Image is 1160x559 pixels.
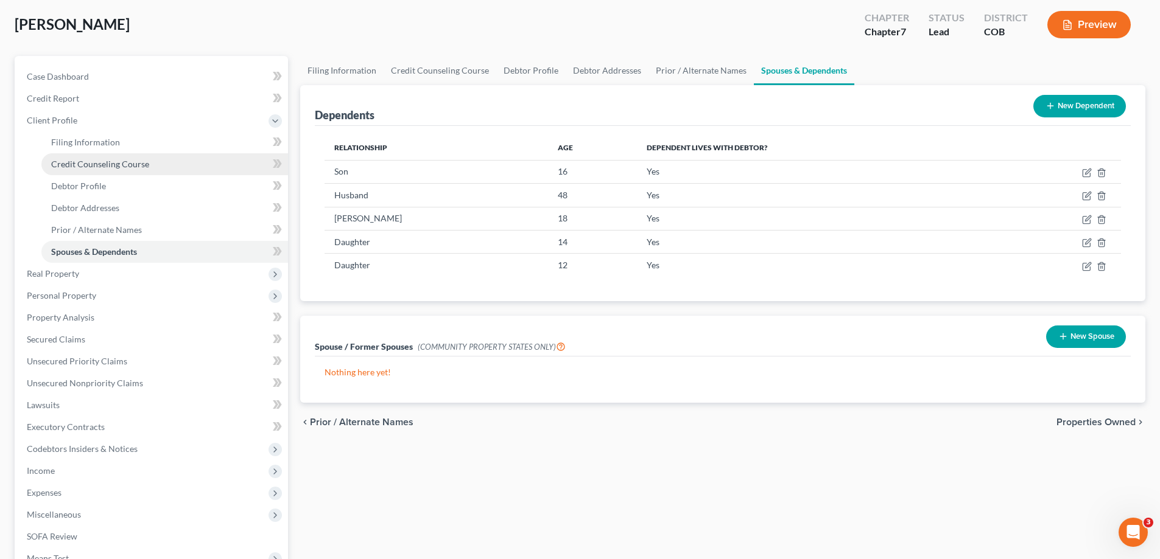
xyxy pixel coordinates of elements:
a: Lawsuits [17,394,288,416]
span: Credit Counseling Course [51,159,149,169]
span: 7 [901,26,906,37]
span: SOFA Review [27,531,77,541]
td: 18 [548,207,637,230]
a: Debtor Addresses [566,56,649,85]
td: [PERSON_NAME] [325,207,548,230]
span: Lawsuits [27,400,60,410]
td: Daughter [325,230,548,253]
span: Credit Report [27,93,79,103]
span: Spouse / Former Spouses [315,341,413,352]
td: 16 [548,160,637,183]
span: Real Property [27,268,79,279]
div: Chapter [865,25,909,39]
a: Case Dashboard [17,66,288,88]
div: Status [929,11,965,25]
span: Client Profile [27,115,77,125]
span: Secured Claims [27,334,85,344]
button: New Dependent [1033,95,1126,117]
span: Debtor Profile [51,181,106,191]
a: Filing Information [300,56,384,85]
span: Prior / Alternate Names [51,224,142,235]
a: Unsecured Priority Claims [17,350,288,372]
span: 3 [1144,518,1153,527]
span: Case Dashboard [27,71,89,82]
a: Credit Counseling Course [41,153,288,175]
td: Daughter [325,254,548,277]
iframe: Intercom live chat [1119,518,1148,547]
div: Chapter [865,11,909,25]
td: Yes [637,207,996,230]
td: Yes [637,254,996,277]
span: Unsecured Nonpriority Claims [27,378,143,388]
a: Spouses & Dependents [754,56,854,85]
span: Expenses [27,487,62,498]
span: [PERSON_NAME] [15,15,130,33]
span: Executory Contracts [27,422,105,432]
button: chevron_left Prior / Alternate Names [300,417,413,427]
span: Miscellaneous [27,509,81,519]
a: Executory Contracts [17,416,288,438]
a: Secured Claims [17,328,288,350]
span: Debtor Addresses [51,203,119,213]
span: Filing Information [51,137,120,147]
td: 48 [548,184,637,207]
a: Property Analysis [17,307,288,328]
span: Personal Property [27,290,96,300]
th: Relationship [325,136,548,160]
th: Age [548,136,637,160]
a: Debtor Addresses [41,197,288,219]
div: District [984,11,1028,25]
button: Preview [1047,11,1131,38]
a: Credit Counseling Course [384,56,496,85]
span: Unsecured Priority Claims [27,356,127,366]
a: Unsecured Nonpriority Claims [17,372,288,394]
button: Properties Owned chevron_right [1056,417,1145,427]
span: Property Analysis [27,312,94,322]
td: 12 [548,254,637,277]
span: Spouses & Dependents [51,246,137,257]
div: Lead [929,25,965,39]
a: Prior / Alternate Names [41,219,288,241]
a: Spouses & Dependents [41,241,288,263]
td: 14 [548,230,637,253]
th: Dependent lives with debtor? [637,136,996,160]
span: Codebtors Insiders & Notices [27,443,138,454]
td: Husband [325,184,548,207]
td: Son [325,160,548,183]
i: chevron_left [300,417,310,427]
a: Debtor Profile [41,175,288,197]
a: SOFA Review [17,526,288,547]
a: Debtor Profile [496,56,566,85]
td: Yes [637,184,996,207]
a: Prior / Alternate Names [649,56,754,85]
button: New Spouse [1046,325,1126,348]
td: Yes [637,230,996,253]
a: Filing Information [41,131,288,153]
span: Properties Owned [1056,417,1136,427]
a: Credit Report [17,88,288,109]
div: COB [984,25,1028,39]
td: Yes [637,160,996,183]
span: Income [27,465,55,476]
div: Dependents [315,108,374,122]
span: Prior / Alternate Names [310,417,413,427]
p: Nothing here yet! [325,366,1121,378]
span: (COMMUNITY PROPERTY STATES ONLY) [418,342,566,352]
i: chevron_right [1136,417,1145,427]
